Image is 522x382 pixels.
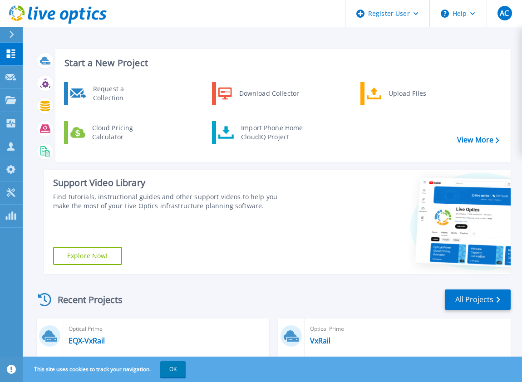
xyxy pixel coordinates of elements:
[53,192,295,211] div: Find tutorials, instructional guides and other support videos to help you make the most of your L...
[53,177,295,189] div: Support Video Library
[384,84,451,103] div: Upload Files
[457,136,499,144] a: View More
[64,121,157,144] a: Cloud Pricing Calculator
[235,84,303,103] div: Download Collector
[236,123,307,142] div: Import Phone Home CloudIQ Project
[69,324,264,334] span: Optical Prime
[64,58,499,68] h3: Start a New Project
[64,82,157,105] a: Request a Collection
[500,10,509,17] span: AC
[53,247,122,265] a: Explore Now!
[310,336,330,345] a: VxRail
[88,123,155,142] div: Cloud Pricing Calculator
[25,361,186,377] span: This site uses cookies to track your navigation.
[69,336,105,345] a: EQX-VxRail
[35,289,135,311] div: Recent Projects
[360,82,453,105] a: Upload Files
[212,82,305,105] a: Download Collector
[160,361,186,377] button: OK
[89,84,155,103] div: Request a Collection
[310,324,505,334] span: Optical Prime
[445,289,511,310] a: All Projects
